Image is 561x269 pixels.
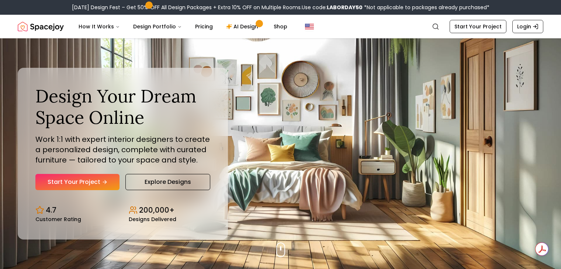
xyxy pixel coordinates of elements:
span: Use code: [302,4,363,11]
small: Designs Delivered [129,217,176,222]
button: Design Portfolio [127,19,188,34]
a: Login [512,20,543,33]
button: How It Works [73,19,126,34]
a: Pricing [189,19,219,34]
a: AI Design [220,19,266,34]
div: Design stats [35,199,210,222]
nav: Main [73,19,293,34]
p: 200,000+ [139,205,174,215]
a: Start Your Project [450,20,506,33]
div: [DATE] Design Fest – Get 50% OFF All Design Packages + Extra 10% OFF on Multiple Rooms. [72,4,489,11]
a: Start Your Project [35,174,120,190]
img: Spacejoy Logo [18,19,64,34]
b: LABORDAY50 [327,4,363,11]
h1: Design Your Dream Space Online [35,85,210,128]
a: Shop [268,19,293,34]
small: Customer Rating [35,217,81,222]
a: Explore Designs [125,174,210,190]
span: *Not applicable to packages already purchased* [363,4,489,11]
p: 4.7 [46,205,56,215]
img: United States [305,22,314,31]
nav: Global [18,15,543,38]
p: Work 1:1 with expert interior designers to create a personalized design, complete with curated fu... [35,134,210,165]
a: Spacejoy [18,19,64,34]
